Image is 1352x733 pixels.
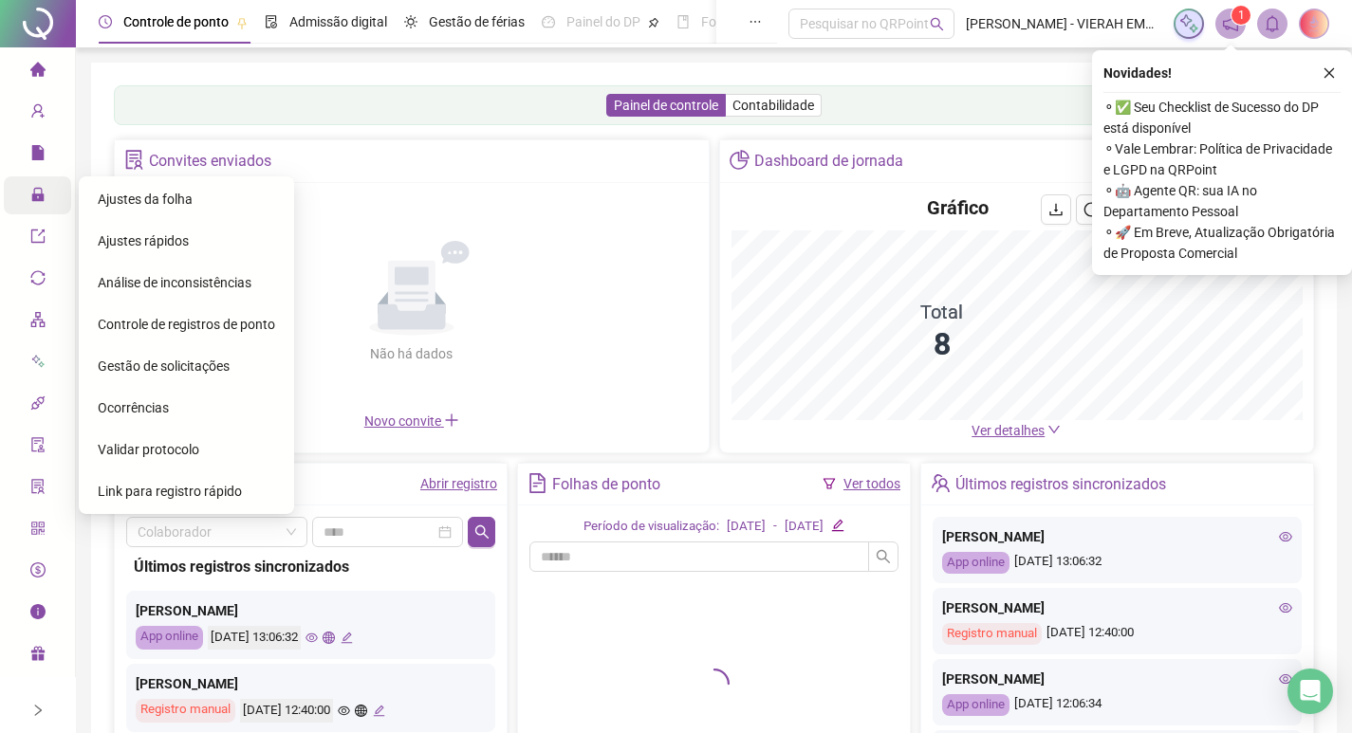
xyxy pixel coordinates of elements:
span: search [876,549,891,564]
span: apartment [30,303,46,341]
div: [DATE] 12:40:00 [240,699,333,723]
span: eye [1279,601,1292,614]
span: Ocorrências [98,400,169,415]
div: [DATE] 12:06:34 [942,694,1292,716]
span: edit [373,705,385,717]
div: Últimos registros sincronizados [955,468,1166,501]
span: close [1323,66,1336,80]
span: clock-circle [99,15,112,28]
span: eye [1279,530,1292,543]
span: Controle de ponto [123,14,229,29]
span: search [930,17,944,31]
span: api [30,387,46,425]
a: Abrir registro [420,476,497,491]
span: Link para registro rápido [98,484,242,499]
div: Registro manual [136,699,235,723]
span: file-text [528,473,547,493]
span: Novidades ! [1103,63,1172,83]
span: Controle de registros de ponto [98,317,275,332]
div: [PERSON_NAME] [942,669,1292,689]
span: plus [444,412,459,428]
span: search [474,524,490,540]
span: solution [30,470,46,508]
span: lock [30,178,46,216]
div: Últimos registros sincronizados [134,555,488,578]
span: solution [124,150,144,170]
div: Período de visualização: [583,517,719,537]
span: notification [1222,15,1239,32]
div: [DATE] [727,517,766,537]
span: download [1048,202,1064,217]
span: ⚬ 🚀 Em Breve, Atualização Obrigatória de Proposta Comercial [1103,222,1341,264]
span: gift [30,637,46,675]
div: Convites enviados [149,145,271,177]
span: dollar [30,554,46,592]
span: ⚬ Vale Lembrar: Política de Privacidade e LGPD na QRPoint [1103,138,1341,180]
span: Gestão de solicitações [98,358,230,374]
span: eye [1279,672,1292,686]
div: - [773,517,777,537]
span: pie-chart [730,150,750,170]
div: App online [136,626,203,650]
span: global [323,632,335,644]
span: bell [1264,15,1281,32]
div: [DATE] 12:40:00 [942,623,1292,645]
span: filter [823,477,836,490]
span: right [31,704,45,717]
div: Open Intercom Messenger [1287,669,1333,714]
div: [PERSON_NAME] [136,600,486,621]
div: [PERSON_NAME] [136,673,486,694]
span: dashboard [542,15,555,28]
div: [DATE] 13:06:32 [942,552,1292,574]
span: down [1047,423,1061,436]
div: [PERSON_NAME] [942,526,1292,547]
span: sun [404,15,417,28]
span: [PERSON_NAME] - VIERAH EMPORIO & RESTAURANTE LTDA [966,13,1162,34]
img: 84367 [1300,9,1328,38]
span: home [30,53,46,91]
span: book [676,15,690,28]
span: Ajustes da folha [98,192,193,207]
span: audit [30,429,46,467]
span: ⚬ 🤖 Agente QR: sua IA no Departamento Pessoal [1103,180,1341,222]
div: Dashboard de jornada [754,145,903,177]
span: eye [306,632,318,644]
div: [DATE] [785,517,824,537]
a: Ver todos [843,476,900,491]
span: Admissão digital [289,14,387,29]
span: Ver detalhes [972,423,1045,438]
span: Painel do DP [566,14,640,29]
span: Folha de pagamento [701,14,823,29]
div: [DATE] 13:06:32 [208,626,301,650]
h4: Gráfico [927,194,989,221]
div: Não há dados [324,343,499,364]
span: eye [338,705,350,717]
span: ellipsis [749,15,762,28]
div: [PERSON_NAME] [942,597,1292,618]
span: 1 [1238,9,1245,22]
span: loading [699,669,730,699]
span: Ajustes rápidos [98,233,189,248]
span: info-circle [30,596,46,633]
span: sync [30,262,46,300]
span: Novo convite [364,413,459,429]
sup: 1 [1232,6,1250,25]
span: Contabilidade [732,98,814,113]
span: file-done [265,15,278,28]
span: team [931,473,951,493]
span: Análise de inconsistências [98,275,251,290]
a: Ver detalhes down [972,423,1061,438]
span: edit [831,519,843,531]
span: Validar protocolo [98,442,199,457]
span: user-add [30,95,46,133]
div: App online [942,552,1009,574]
span: edit [341,632,353,644]
span: pushpin [236,17,248,28]
span: pushpin [648,17,659,28]
span: qrcode [30,512,46,550]
span: reload [1083,202,1099,217]
span: export [30,220,46,258]
img: sparkle-icon.fc2bf0ac1784a2077858766a79e2daf3.svg [1178,13,1199,34]
span: global [355,705,367,717]
span: ⚬ ✅ Seu Checklist de Sucesso do DP está disponível [1103,97,1341,138]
